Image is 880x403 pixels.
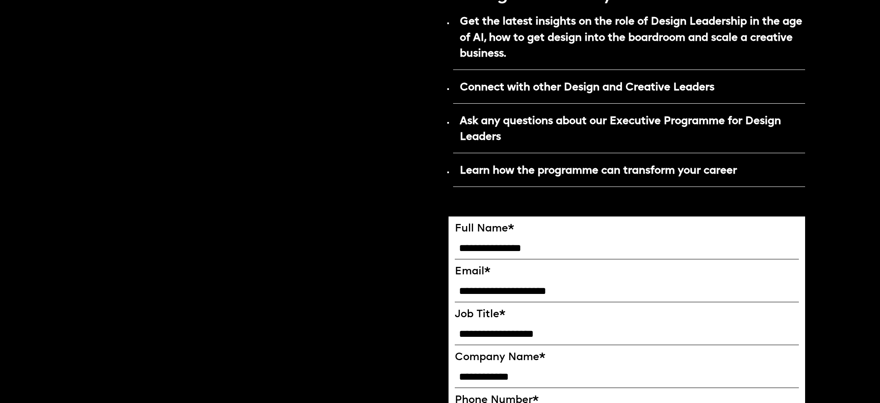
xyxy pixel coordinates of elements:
strong: Learn how the programme can transform your career [460,166,737,176]
label: Job Title [455,308,799,321]
label: Email [455,266,799,278]
strong: Ask any questions about our Executive Programme for Design Leaders [460,116,781,142]
label: Company Name [455,351,799,364]
strong: Connect with other Design and Creative Leaders [460,82,714,93]
strong: Get the latest insights on the role of Design Leadership in the age of AI, how to get design into... [460,17,802,59]
label: Full Name [455,223,799,235]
